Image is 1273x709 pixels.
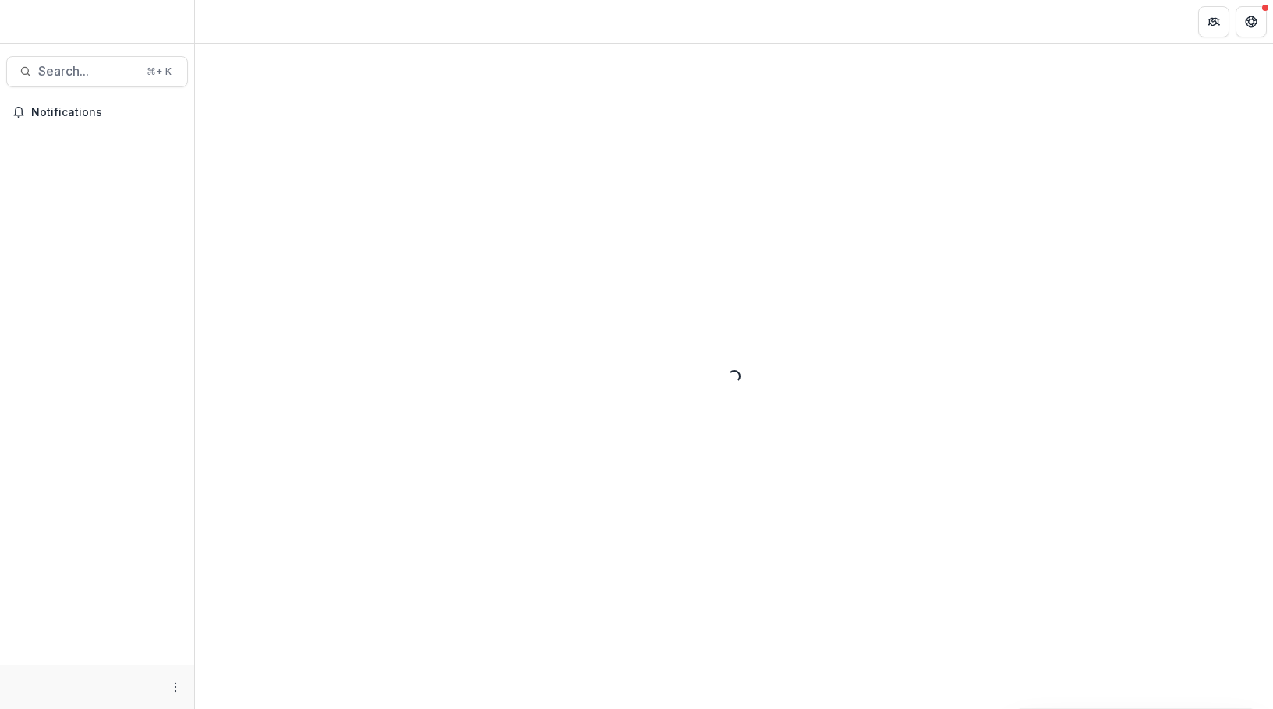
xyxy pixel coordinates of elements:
[6,56,188,87] button: Search...
[31,106,182,119] span: Notifications
[6,100,188,125] button: Notifications
[1198,6,1229,37] button: Partners
[38,64,137,79] span: Search...
[143,63,175,80] div: ⌘ + K
[1236,6,1267,37] button: Get Help
[166,678,185,697] button: More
